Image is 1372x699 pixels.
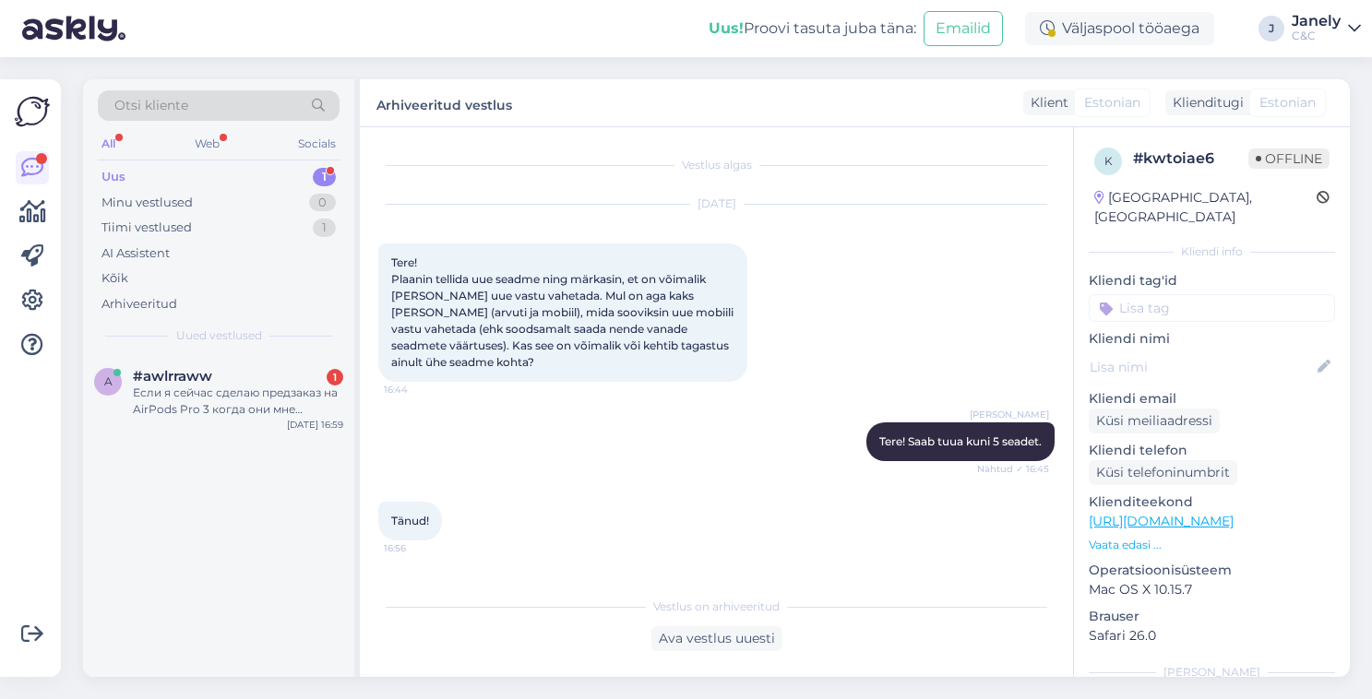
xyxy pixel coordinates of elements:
[709,19,744,37] b: Uus!
[1259,16,1284,41] div: J
[1089,664,1335,681] div: [PERSON_NAME]
[1090,357,1314,377] input: Lisa nimi
[651,626,782,651] div: Ava vestlus uuesti
[376,90,512,115] label: Arhiveeritud vestlus
[879,434,1042,448] span: Tere! Saab tuua kuni 5 seadet.
[1133,148,1248,170] div: # kwtoiae6
[15,94,50,129] img: Askly Logo
[133,368,212,385] span: #awlrraww
[101,244,170,263] div: AI Assistent
[176,327,262,344] span: Uued vestlused
[1023,93,1068,113] div: Klient
[1089,580,1335,599] p: Mac OS X 10.15.7
[977,462,1049,476] span: Nähtud ✓ 16:45
[104,374,113,388] span: a
[924,11,1003,46] button: Emailid
[1292,14,1341,29] div: Janely
[309,194,336,212] div: 0
[391,514,429,527] span: Tänud!
[1089,243,1335,260] div: Kliendi info
[114,96,188,115] span: Otsi kliente
[1104,154,1113,168] span: k
[391,255,736,369] span: Tere! Plaanin tellida uue seadme ning märkasin, et on võimalik [PERSON_NAME] uue vastu vahetada. ...
[101,269,128,288] div: Kõik
[101,219,192,237] div: Tiimi vestlused
[1089,271,1335,290] p: Kliendi tag'id
[287,418,343,432] div: [DATE] 16:59
[101,194,193,212] div: Minu vestlused
[1089,409,1220,433] div: Küsi meiliaadressi
[294,132,340,156] div: Socials
[653,598,780,615] span: Vestlus on arhiveeritud
[1089,513,1234,529] a: [URL][DOMAIN_NAME]
[1094,188,1317,227] div: [GEOGRAPHIC_DATA], [GEOGRAPHIC_DATA]
[709,18,916,40] div: Proovi tasuta juba täna:
[1089,492,1335,512] p: Klienditeekond
[1248,148,1330,169] span: Offline
[313,219,336,237] div: 1
[1165,93,1244,113] div: Klienditugi
[1292,14,1361,43] a: JanelyC&C
[133,385,343,418] div: Если я сейчас сделаю предзаказ на AirPods Pro 3 когда они мне прийдут
[384,383,453,397] span: 16:44
[327,369,343,385] div: 1
[1089,626,1335,646] p: Safari 26.0
[1089,537,1335,553] p: Vaata edasi ...
[98,132,119,156] div: All
[1025,12,1214,45] div: Väljaspool tööaega
[378,157,1055,173] div: Vestlus algas
[1089,561,1335,580] p: Operatsioonisüsteem
[970,408,1049,421] span: [PERSON_NAME]
[1089,460,1237,485] div: Küsi telefoninumbrit
[1089,329,1335,349] p: Kliendi nimi
[1084,93,1140,113] span: Estonian
[1259,93,1316,113] span: Estonian
[191,132,223,156] div: Web
[101,168,125,186] div: Uus
[313,168,336,186] div: 1
[101,295,177,314] div: Arhiveeritud
[1089,294,1335,322] input: Lisa tag
[384,541,453,555] span: 16:56
[1089,389,1335,409] p: Kliendi email
[1292,29,1341,43] div: C&C
[1089,607,1335,626] p: Brauser
[1089,441,1335,460] p: Kliendi telefon
[378,195,1055,212] div: [DATE]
